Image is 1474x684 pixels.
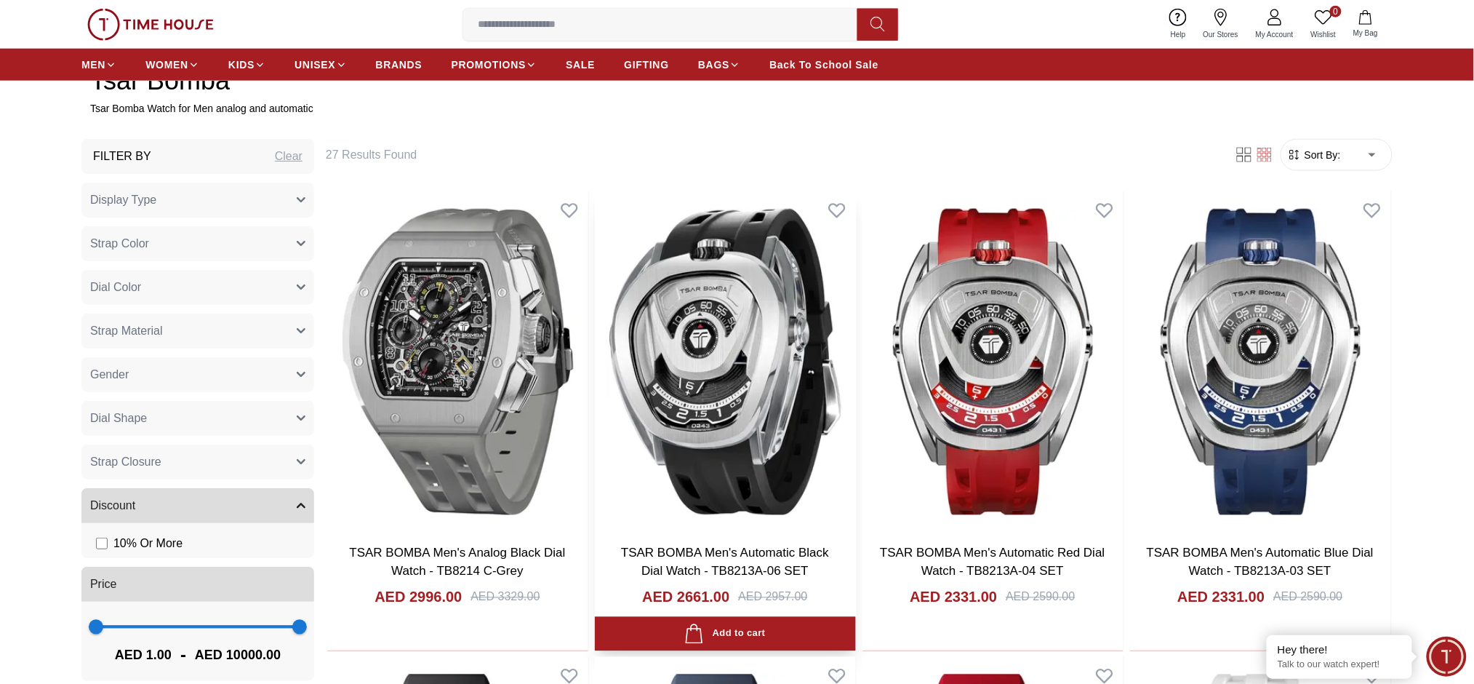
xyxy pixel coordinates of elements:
img: TSAR BOMBA Men's Automatic Red Dial Watch - TB8213A-04 SET [862,191,1123,533]
h6: 27 Results Found [326,146,1217,164]
img: TSAR BOMBA Men's Automatic Blue Dial Watch - TB8213A-03 SET [1130,191,1391,533]
a: MEN [81,52,116,78]
a: TSAR BOMBA Men's Automatic Black Dial Watch - TB8213A-06 SET [621,546,829,579]
button: Dial Color [81,270,314,305]
button: Strap Closure [81,445,314,480]
button: Price [81,567,314,602]
a: GIFTING [624,52,669,78]
span: Our Stores [1198,29,1244,40]
img: TSAR BOMBA Men's Analog Black Dial Watch - TB8214 C-Grey [327,191,588,533]
div: AED 2590.00 [1006,589,1075,606]
a: PROMOTIONS [452,52,537,78]
span: My Bag [1347,28,1384,39]
button: Discount [81,488,314,523]
span: My Account [1250,29,1299,40]
span: Strap Closure [90,453,161,471]
h3: Filter By [93,148,151,165]
span: MEN [81,57,105,72]
span: Display Type [90,191,156,209]
button: My Bag [1345,7,1387,41]
span: SALE [566,57,595,72]
span: - [172,643,195,667]
span: UNISEX [295,57,335,72]
button: Sort By: [1287,148,1341,162]
a: UNISEX [295,52,346,78]
span: Help [1165,29,1192,40]
span: Price [90,576,116,593]
h2: Tsar Bomba [90,66,1384,95]
button: Add to cart [595,617,856,651]
a: WOMEN [145,52,199,78]
span: KIDS [228,57,255,72]
div: Chat Widget [1427,637,1467,677]
span: PROMOTIONS [452,57,526,72]
button: Strap Material [81,314,314,349]
button: Display Type [81,183,314,218]
span: Gender [90,366,129,383]
a: TSAR BOMBA Men's Automatic Red Dial Watch - TB8213A-04 SET [880,546,1105,579]
img: ... [87,9,214,41]
button: Gender [81,357,314,392]
a: BRANDS [376,52,422,78]
a: TSAR BOMBA Men's Automatic Blue Dial Watch - TB8213A-03 SET [1147,546,1374,579]
span: Sort By: [1302,148,1341,162]
img: TSAR BOMBA Men's Automatic Black Dial Watch - TB8213A-06 SET [595,191,856,533]
a: TSAR BOMBA Men's Analog Black Dial Watch - TB8214 C-Grey [349,546,565,579]
h4: AED 2331.00 [910,587,997,608]
span: WOMEN [145,57,188,72]
div: AED 2957.00 [738,589,807,606]
span: BAGS [698,57,729,72]
span: Dial Shape [90,410,147,427]
h4: AED 2331.00 [1177,587,1265,608]
a: Our Stores [1195,6,1247,43]
a: 0Wishlist [1302,6,1345,43]
div: AED 2590.00 [1273,589,1342,606]
span: Strap Material [90,322,163,340]
span: GIFTING [624,57,669,72]
a: Back To School Sale [769,52,878,78]
button: Strap Color [81,226,314,261]
button: Dial Shape [81,401,314,436]
span: Back To School Sale [769,57,878,72]
span: Discount [90,497,135,514]
div: Add to cart [684,624,765,644]
span: BRANDS [376,57,422,72]
span: Wishlist [1305,29,1342,40]
div: Hey there! [1278,643,1401,657]
span: Dial Color [90,279,141,296]
a: Help [1162,6,1195,43]
span: AED 10000.00 [195,645,281,665]
span: Strap Color [90,235,149,252]
p: Tsar Bomba Watch for Men analog and automatic [90,101,1384,116]
h4: AED 2996.00 [374,587,462,608]
div: Clear [275,148,303,165]
span: AED 1.00 [115,645,172,665]
div: AED 3329.00 [470,589,540,606]
a: SALE [566,52,595,78]
a: BAGS [698,52,740,78]
a: KIDS [228,52,265,78]
input: 10% Or More [96,538,108,549]
span: 10 % Or More [113,535,183,552]
span: 0 [1330,6,1342,17]
h4: AED 2661.00 [642,587,729,608]
p: Talk to our watch expert! [1278,659,1401,671]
